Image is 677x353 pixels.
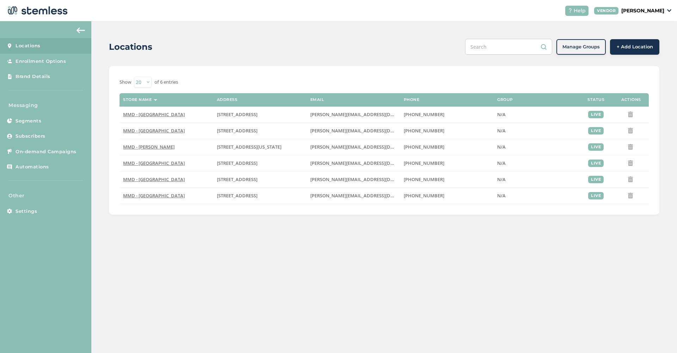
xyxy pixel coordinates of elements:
[217,176,303,183] label: 1901 Atlantic Avenue
[123,176,209,183] label: MMD - Long Beach
[310,111,423,118] span: [PERSON_NAME][EMAIL_ADDRESS][DOMAIN_NAME]
[404,176,444,183] span: [PHONE_NUMBER]
[588,143,604,151] div: live
[123,160,185,166] span: MMD - [GEOGRAPHIC_DATA]
[404,144,444,150] span: [PHONE_NUMBER]
[588,160,604,167] div: live
[123,144,175,150] span: MMD - [PERSON_NAME]
[587,97,604,102] label: Status
[588,127,604,134] div: live
[310,128,397,134] label: ilana.d@mmdshops.com
[16,42,41,49] span: Locations
[109,41,152,53] h2: Locations
[404,97,420,102] label: Phone
[667,9,671,12] img: icon_down-arrow-small-66adaf34.svg
[404,160,444,166] span: [PHONE_NUMBER]
[404,192,444,199] span: [PHONE_NUMBER]
[588,192,604,199] div: live
[588,176,604,183] div: live
[16,58,66,65] span: Enrollment Options
[310,97,324,102] label: Email
[465,39,552,55] input: Search
[217,193,303,199] label: 1764 Broadway
[497,97,513,102] label: Group
[217,144,281,150] span: [STREET_ADDRESS][US_STATE]
[217,160,303,166] label: 4720 Vineland Avenue
[497,112,575,118] label: N/A
[404,112,490,118] label: (818) 439-8484
[310,127,423,134] span: [PERSON_NAME][EMAIL_ADDRESS][DOMAIN_NAME]
[123,160,209,166] label: MMD - North Hollywood
[404,160,490,166] label: (818) 439-8484
[123,112,209,118] label: MMD - Jersey City
[123,127,185,134] span: MMD - [GEOGRAPHIC_DATA]
[404,127,444,134] span: [PHONE_NUMBER]
[154,99,157,101] img: icon-sort-1e1d7615.svg
[497,144,575,150] label: N/A
[310,176,397,183] label: ilana.d@mmdshops.com
[217,192,257,199] span: [STREET_ADDRESS]
[217,127,257,134] span: [STREET_ADDRESS]
[77,28,85,33] img: icon-arrow-back-accent-c549486e.svg
[404,111,444,118] span: [PHONE_NUMBER]
[16,208,37,215] span: Settings
[123,128,209,134] label: MMD - Hollywood
[621,7,664,14] p: [PERSON_NAME]
[642,319,677,353] iframe: Chat Widget
[123,192,185,199] span: MMD - [GEOGRAPHIC_DATA]
[217,144,303,150] label: 13356 Washington Boulevard
[16,133,45,140] span: Subscribers
[497,176,575,183] label: N/A
[497,128,575,134] label: N/A
[16,148,77,155] span: On-demand Campaigns
[610,39,659,55] button: + Add Location
[123,176,185,183] span: MMD - [GEOGRAPHIC_DATA]
[217,97,238,102] label: Address
[6,4,68,18] img: logo-dark-0685b13c.svg
[16,73,50,80] span: Brand Details
[404,176,490,183] label: (818) 439-8484
[217,112,303,118] label: 655 Newark Avenue
[404,193,490,199] label: (818) 439-8484
[568,8,572,13] img: icon-help-white-03924b79.svg
[120,79,131,86] label: Show
[16,118,41,125] span: Segments
[594,7,618,14] div: VENDOR
[310,112,397,118] label: ilana.d@mmdshops.com
[617,43,653,50] span: + Add Location
[497,193,575,199] label: N/A
[310,144,397,150] label: ilana.d@mmdshops.com
[497,160,575,166] label: N/A
[123,144,209,150] label: MMD - Marina Del Rey
[310,144,423,150] span: [PERSON_NAME][EMAIL_ADDRESS][DOMAIN_NAME]
[562,43,600,50] span: Manage Groups
[217,128,303,134] label: 1515 North Cahuenga Boulevard
[588,111,604,118] div: live
[556,39,606,55] button: Manage Groups
[123,111,185,118] span: MMD - [GEOGRAPHIC_DATA]
[217,160,257,166] span: [STREET_ADDRESS]
[123,193,209,199] label: MMD - Redwood City
[16,163,49,170] span: Automations
[310,193,397,199] label: ilana.d@mmdshops.com
[217,176,257,183] span: [STREET_ADDRESS]
[614,93,649,107] th: Actions
[217,111,257,118] span: [STREET_ADDRESS]
[404,128,490,134] label: (818) 439-8484
[310,160,397,166] label: ilana.d@mmdshops.com
[310,192,423,199] span: [PERSON_NAME][EMAIL_ADDRESS][DOMAIN_NAME]
[154,79,178,86] label: of 6 entries
[404,144,490,150] label: (818) 439-8484
[574,7,586,14] span: Help
[310,176,423,183] span: [PERSON_NAME][EMAIL_ADDRESS][DOMAIN_NAME]
[123,97,152,102] label: Store name
[310,160,423,166] span: [PERSON_NAME][EMAIL_ADDRESS][DOMAIN_NAME]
